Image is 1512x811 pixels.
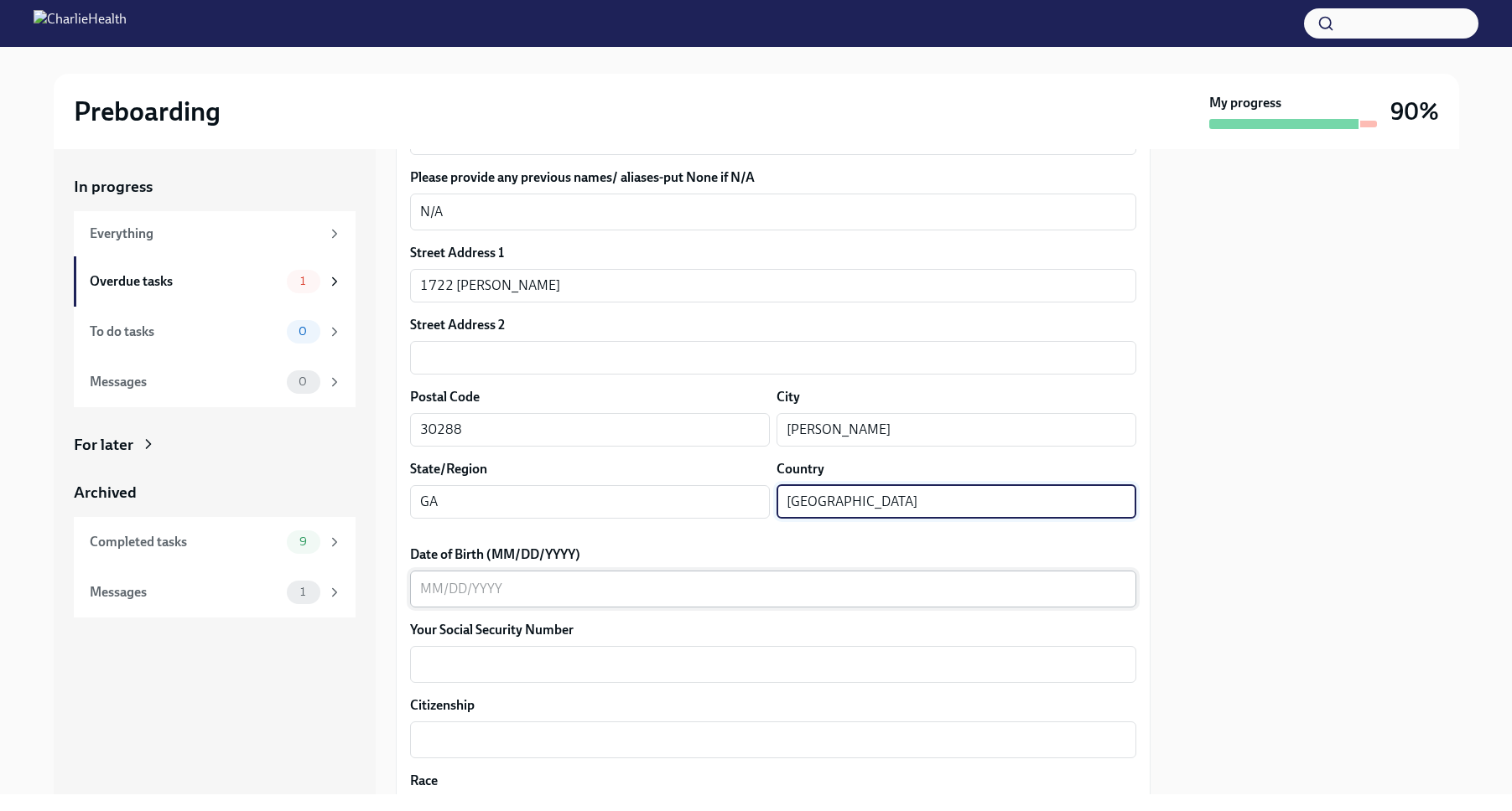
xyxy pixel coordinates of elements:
a: For later [74,434,356,456]
div: Completed tasks [90,533,280,551]
a: Overdue tasks1 [74,256,356,307]
h3: 90% [1390,96,1439,127]
div: Overdue tasks [90,272,280,291]
strong: My progress [1209,94,1281,112]
img: CharlieHealth [34,10,127,37]
a: Everything [74,211,356,256]
a: To do tasks0 [74,307,356,357]
div: Messages [90,373,280,391]
span: 0 [288,375,317,388]
a: Completed tasks9 [74,517,356,567]
div: To do tasks [90,323,280,341]
textarea: N/A [420,202,1126,222]
span: 9 [289,535,317,548]
h2: Preboarding [74,95,221,128]
span: 0 [288,325,317,338]
span: 1 [290,275,315,287]
a: Messages0 [74,357,356,407]
label: Date of Birth (MM/DD/YYYY) [410,545,1136,564]
label: Please provide any previous names/ aliases-put None if N/A [410,168,1136,187]
label: Postal Code [410,388,480,406]
label: Country [777,460,824,478]
span: 1 [290,586,315,598]
label: Street Address 1 [410,244,504,262]
label: City [777,388,800,406]
div: Messages [90,583,280,602]
a: In progress [74,176,356,198]
label: Your Social Security Number [410,621,1136,639]
a: Archived [74,482,356,504]
label: Citizenship [410,696,1136,715]
label: Race [410,772,1136,790]
label: Street Address 2 [410,316,505,334]
label: State/Region [410,460,487,478]
a: Messages1 [74,567,356,617]
div: Everything [90,225,320,243]
div: For later [74,434,133,456]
